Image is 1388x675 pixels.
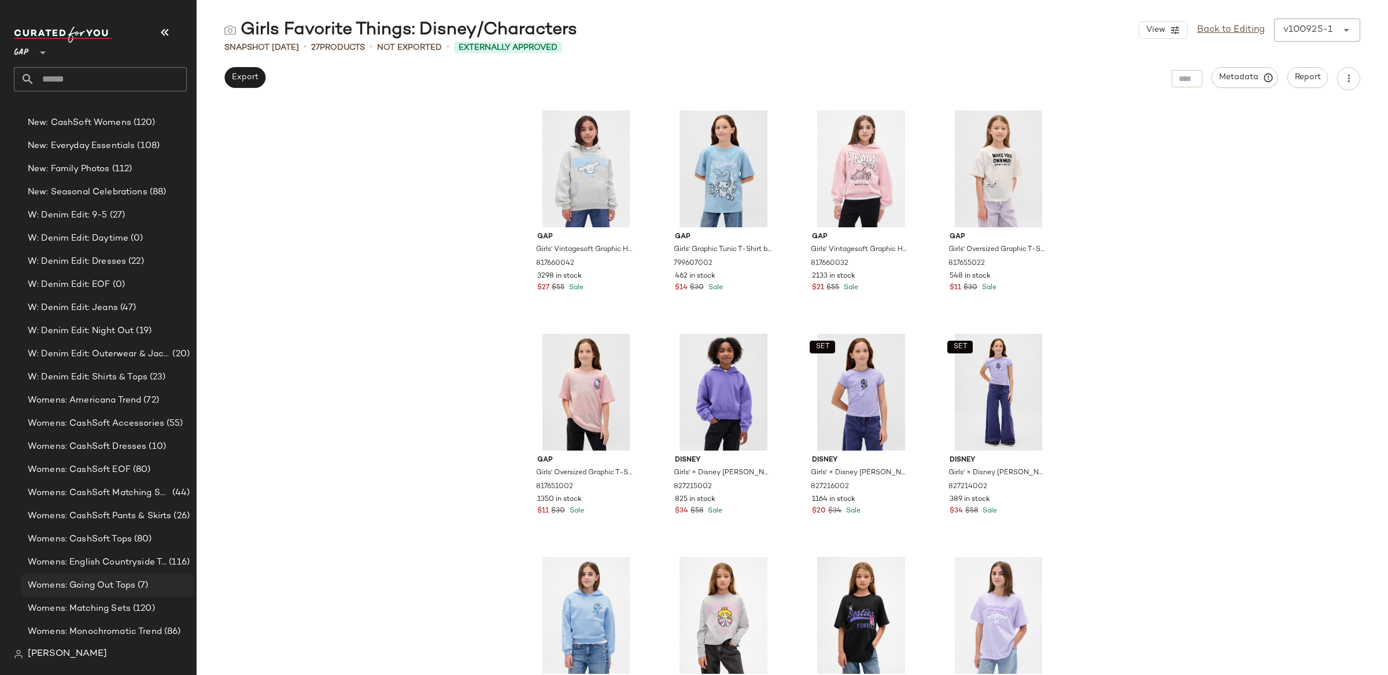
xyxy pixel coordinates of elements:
span: Womens: CashSoft Pants & Skirts [28,510,171,523]
span: Export [231,73,259,82]
span: (10) [146,440,166,453]
span: $14 [675,283,688,293]
span: Womens: Americana Trend [28,394,141,407]
span: 827215002 [674,482,712,492]
span: (27) [108,209,125,222]
span: Sale [567,507,584,515]
span: 817655022 [948,259,985,269]
span: W: Denim Edit: 9-5 [28,209,108,222]
span: (44) [170,486,190,500]
span: Sale [980,507,997,515]
span: New: Seasonal Celebrations [28,186,147,199]
span: Girls' Graphic Tunic T-Shirt by Gap Wind Blue Size XXL (14/16) [674,245,771,255]
span: (120) [131,116,156,130]
span: Gap [812,232,910,242]
img: cn60415881.jpg [528,334,644,451]
span: (20) [170,348,190,361]
span: Womens: English Countryside Trend [28,556,167,569]
button: View [1139,21,1187,39]
span: Gap [950,232,1047,242]
span: Disney [950,455,1047,466]
button: Export [224,67,265,88]
span: Disney [675,455,773,466]
span: View [1145,25,1165,35]
span: (19) [134,324,152,338]
span: W: Denim Edit: EOF [28,278,110,292]
span: Report [1294,73,1321,82]
span: 827214002 [948,482,987,492]
img: cn60397707.jpg [940,334,1057,451]
span: (7) [135,579,148,592]
span: (88) [147,186,167,199]
span: (47) [118,301,136,315]
span: New: Everyday Essentials [28,139,135,153]
span: 799607002 [674,259,713,269]
span: • [304,40,307,54]
span: Sale [706,284,723,292]
img: cn60100642.jpg [528,110,644,227]
span: 827216002 [811,482,849,492]
img: svg%3e [14,650,23,659]
span: (72) [141,394,159,407]
span: (55) [164,417,183,430]
span: (112) [110,163,132,176]
span: (80) [131,463,151,477]
span: $58 [691,506,703,517]
span: $30 [551,506,565,517]
span: Girls' × Disney [PERSON_NAME] The Nightmare Before Christmas Mid Rise Baggy Jeans by Gap Blue Iri... [948,468,1046,478]
span: $30 [690,283,704,293]
span: [PERSON_NAME] [28,647,107,661]
span: $34 [828,506,841,517]
span: Girls' Vintagesoft Graphic Hoodie by Gap [PERSON_NAME] Size XS (4/5) [536,245,634,255]
span: (116) [167,556,190,569]
span: $55 [552,283,564,293]
span: Girls' Oversized Graphic T-Shirt by Gap New Off White Size M (8) [948,245,1046,255]
button: Metadata [1212,67,1278,88]
span: Disney [812,455,910,466]
span: 27 [311,43,320,52]
span: SET [953,343,967,351]
span: (120) [131,602,155,615]
span: $34 [675,506,688,517]
div: Products [311,42,365,54]
span: 389 in stock [950,495,990,505]
span: Girls' × Disney [PERSON_NAME] The Nightmare Before Christmas Vintagesoft Crop Hoodie by Gap Blue ... [674,468,771,478]
span: $34 [950,506,963,517]
span: Sale [567,284,584,292]
div: Girls Favorite Things: Disney/Characters [224,19,577,42]
span: Gap [537,232,635,242]
span: (26) [171,510,190,523]
span: New: Family Photos [28,163,110,176]
img: cfy_white_logo.C9jOOHJF.svg [14,27,112,43]
span: Snapshot [DATE] [224,42,299,54]
span: (23) [147,371,166,384]
span: 817651002 [536,482,573,492]
img: cn60241954.jpg [528,557,644,674]
img: cn60630366.jpg [666,557,782,674]
span: Externally Approved [459,42,558,54]
span: 2133 in stock [812,271,855,282]
span: Girls' × Disney [PERSON_NAME] The Nightmare Before Christmas Shrunken Graphic T-Shirt by Gap Orch... [811,468,909,478]
span: $21 [812,283,824,293]
span: 548 in stock [950,271,991,282]
button: SET [810,341,835,353]
span: 817660032 [811,259,848,269]
span: Womens: CashSoft Matching Sets [28,486,170,500]
span: W: Denim Edit: Jeans [28,301,118,315]
img: cn60631853.jpg [803,557,919,674]
span: Womens: CashSoft Tops [28,533,132,546]
button: Report [1287,67,1328,88]
span: Womens: CashSoft Accessories [28,417,164,430]
span: $20 [812,506,826,517]
span: 3298 in stock [537,271,582,282]
span: Girls' Oversized Graphic T-Shirt by Gap Pink Standard Size S (6/7) [536,468,634,478]
span: Womens: CashSoft Dresses [28,440,146,453]
div: v100925-1 [1283,23,1332,37]
span: Gap [675,232,773,242]
span: New: CashSoft Womens [28,116,131,130]
span: Not Exported [377,42,442,54]
span: Sale [841,284,858,292]
button: SET [947,341,973,353]
span: Womens: Monochromatic Trend [28,625,162,639]
span: Sale [844,507,861,515]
